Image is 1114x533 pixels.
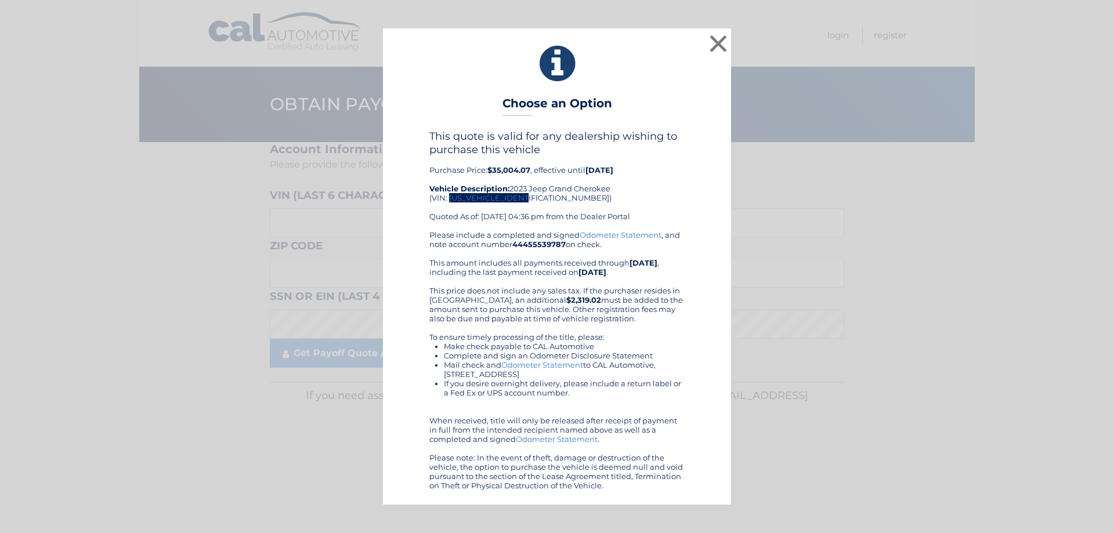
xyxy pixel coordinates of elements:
[516,434,598,444] a: Odometer Statement
[566,295,601,304] b: $2,319.02
[444,379,685,397] li: If you desire overnight delivery, please include a return label or a Fed Ex or UPS account number.
[429,130,685,230] div: Purchase Price: , effective until 2023 Jeep Grand Cherokee (VIN: [US_VEHICLE_IDENTIFICATION_NUMBE...
[429,130,685,155] h4: This quote is valid for any dealership wishing to purchase this vehicle
[444,360,685,379] li: Mail check and to CAL Automotive, [STREET_ADDRESS]
[501,360,583,369] a: Odometer Statement
[512,240,566,249] b: 44455539787
[429,184,509,193] strong: Vehicle Description:
[578,267,606,277] b: [DATE]
[444,351,685,360] li: Complete and sign an Odometer Disclosure Statement
[630,258,657,267] b: [DATE]
[487,165,530,175] b: $35,004.07
[707,32,730,55] button: ×
[429,230,685,490] div: Please include a completed and signed , and note account number on check. This amount includes al...
[502,96,612,117] h3: Choose an Option
[580,230,661,240] a: Odometer Statement
[444,342,685,351] li: Make check payable to CAL Automotive
[585,165,613,175] b: [DATE]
